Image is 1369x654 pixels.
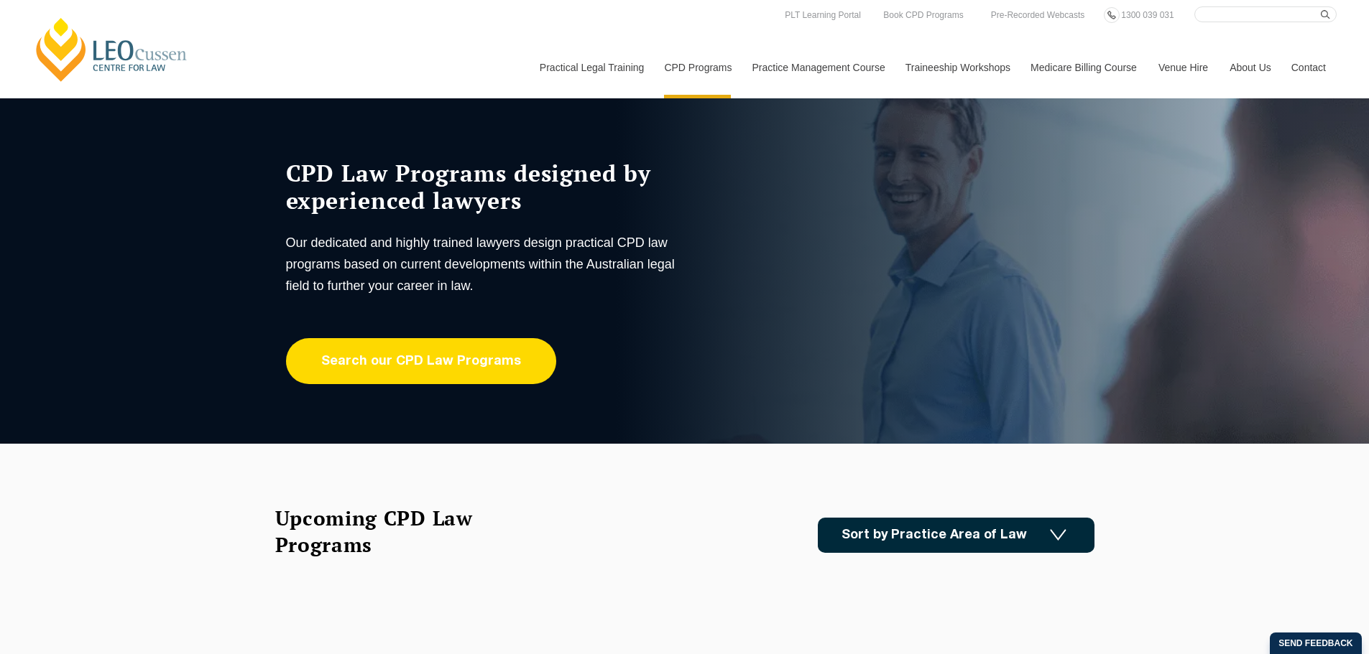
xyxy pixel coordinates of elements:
[1117,7,1177,23] a: 1300 039 031
[1219,37,1281,98] a: About Us
[286,232,681,296] p: Our dedicated and highly trained lawyers design practical CPD law programs based on current devel...
[895,37,1020,98] a: Traineeship Workshops
[880,7,967,23] a: Book CPD Programs
[781,7,865,23] a: PLT Learning Portal
[529,37,654,98] a: Practical Legal Training
[742,37,895,98] a: Practice Management Course
[1281,37,1337,98] a: Contact
[32,16,191,83] a: [PERSON_NAME] Centre for Law
[1148,37,1219,98] a: Venue Hire
[653,37,741,98] a: CPD Programs
[987,7,1089,23] a: Pre-Recorded Webcasts
[286,159,681,214] h1: CPD Law Programs designed by experienced lawyers
[818,518,1094,553] a: Sort by Practice Area of Law
[1020,37,1148,98] a: Medicare Billing Course
[1050,529,1066,541] img: Icon
[286,338,556,384] a: Search our CPD Law Programs
[1121,10,1174,20] span: 1300 039 031
[275,505,509,558] h2: Upcoming CPD Law Programs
